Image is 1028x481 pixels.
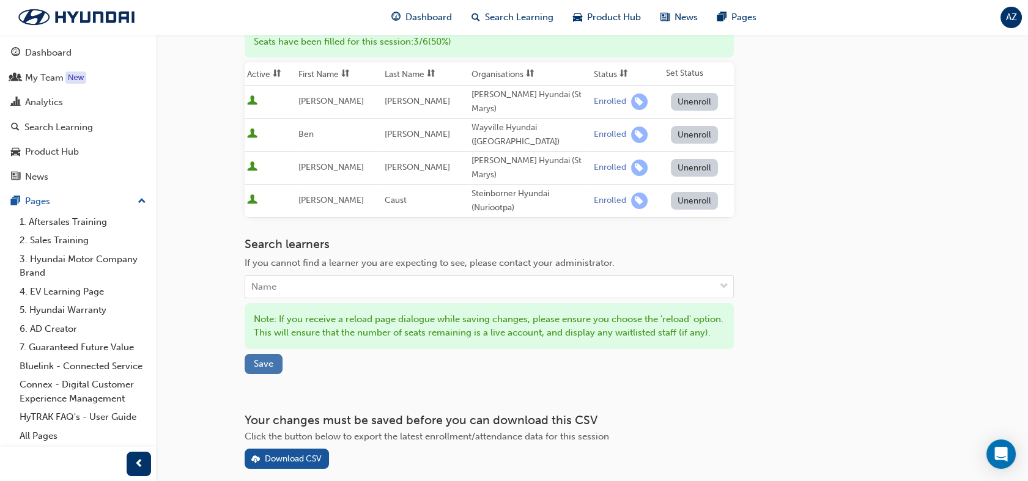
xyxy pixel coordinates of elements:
[11,97,20,108] span: chart-icon
[11,196,20,207] span: pages-icon
[631,127,648,143] span: learningRecordVerb_ENROLL-icon
[298,162,364,172] span: [PERSON_NAME]
[15,427,151,446] a: All Pages
[631,160,648,176] span: learningRecordVerb_ENROLL-icon
[341,69,350,79] span: sorting-icon
[671,192,719,210] button: Unenroll
[5,42,151,64] a: Dashboard
[619,69,628,79] span: sorting-icon
[5,116,151,139] a: Search Learning
[15,282,151,301] a: 4. EV Learning Page
[469,62,591,86] th: Toggle SortBy
[594,162,626,174] div: Enrolled
[6,4,147,30] img: Trak
[15,375,151,408] a: Connex - Digital Customer Experience Management
[25,170,48,184] div: News
[651,5,708,30] a: news-iconNews
[1006,10,1017,24] span: AZ
[247,194,257,207] span: User is active
[245,413,734,427] h3: Your changes must be saved before you can download this CSV
[573,10,582,25] span: car-icon
[251,455,260,465] span: download-icon
[265,453,322,464] div: Download CSV
[664,62,734,86] th: Set Status
[65,72,86,84] div: Tooltip anchor
[485,10,553,24] span: Search Learning
[273,69,281,79] span: sorting-icon
[5,67,151,89] a: My Team
[296,62,383,86] th: Toggle SortBy
[24,120,93,134] div: Search Learning
[587,10,641,24] span: Product Hub
[385,129,450,139] span: [PERSON_NAME]
[660,10,670,25] span: news-icon
[594,96,626,108] div: Enrolled
[247,95,257,108] span: User is active
[25,95,63,109] div: Analytics
[471,88,589,116] div: [PERSON_NAME] Hyundai (St Marys)
[385,96,450,106] span: [PERSON_NAME]
[15,338,151,357] a: 7. Guaranteed Future Value
[15,231,151,250] a: 2. Sales Training
[471,187,589,215] div: Steinborner Hyundai (Nuriootpa)
[391,10,401,25] span: guage-icon
[5,190,151,213] button: Pages
[594,129,626,141] div: Enrolled
[25,194,50,208] div: Pages
[245,449,329,469] button: Download CSV
[11,172,20,183] span: news-icon
[731,10,756,24] span: Pages
[382,5,462,30] a: guage-iconDashboard
[251,280,276,294] div: Name
[631,94,648,110] span: learningRecordVerb_ENROLL-icon
[15,357,151,376] a: Bluelink - Connected Service
[15,320,151,339] a: 6. AD Creator
[245,303,734,349] div: Note: If you receive a reload page dialogue while saving changes, please ensure you choose the 'r...
[135,457,144,472] span: prev-icon
[11,73,20,84] span: people-icon
[11,122,20,133] span: search-icon
[708,5,766,30] a: pages-iconPages
[671,93,719,111] button: Unenroll
[15,301,151,320] a: 5. Hyundai Warranty
[471,154,589,182] div: [PERSON_NAME] Hyundai (St Marys)
[245,257,615,268] span: If you cannot find a learner you are expecting to see, please contact your administrator.
[298,195,364,205] span: [PERSON_NAME]
[526,69,534,79] span: sorting-icon
[138,194,146,210] span: up-icon
[5,166,151,188] a: News
[563,5,651,30] a: car-iconProduct Hub
[5,91,151,114] a: Analytics
[594,195,626,207] div: Enrolled
[385,195,407,205] span: Caust
[25,71,64,85] div: My Team
[247,161,257,174] span: User is active
[11,48,20,59] span: guage-icon
[462,5,563,30] a: search-iconSearch Learning
[671,126,719,144] button: Unenroll
[25,46,72,60] div: Dashboard
[427,69,435,79] span: sorting-icon
[385,162,450,172] span: [PERSON_NAME]
[1000,7,1022,28] button: AZ
[717,10,727,25] span: pages-icon
[298,96,364,106] span: [PERSON_NAME]
[245,237,734,251] h3: Search learners
[5,39,151,190] button: DashboardMy TeamAnalyticsSearch LearningProduct HubNews
[15,408,151,427] a: HyTRAK FAQ's - User Guide
[298,129,314,139] span: Ben
[631,193,648,209] span: learningRecordVerb_ENROLL-icon
[25,145,79,159] div: Product Hub
[247,128,257,141] span: User is active
[671,159,719,177] button: Unenroll
[675,10,698,24] span: News
[720,279,728,295] span: down-icon
[245,354,283,374] button: Save
[11,147,20,158] span: car-icon
[245,26,734,58] div: Seats have been filled for this session : 3 / 6 ( 50% )
[471,121,589,149] div: Wayville Hyundai ([GEOGRAPHIC_DATA])
[591,62,664,86] th: Toggle SortBy
[254,358,273,369] span: Save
